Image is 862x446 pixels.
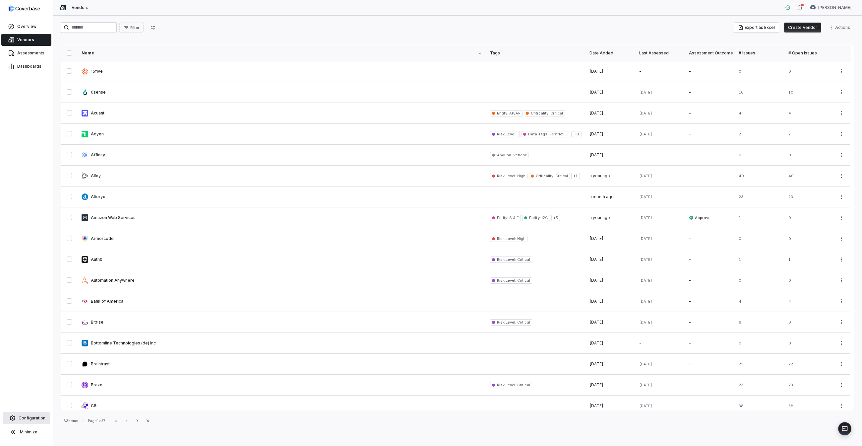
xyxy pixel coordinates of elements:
[589,194,614,199] span: a month ago
[685,124,735,145] td: -
[836,338,847,348] button: More actions
[589,257,603,262] span: [DATE]
[72,5,89,10] span: Vendors
[497,383,516,387] span: Risk Level :
[639,320,652,325] span: [DATE]
[516,320,530,325] span: Critical
[497,153,512,157] span: Abound :
[589,215,610,220] span: a year ago
[549,111,563,115] span: Critical
[571,173,580,179] span: + 1
[17,50,44,56] span: Assessments
[589,236,603,241] span: [DATE]
[836,171,847,181] button: More actions
[836,296,847,306] button: More actions
[639,215,652,220] span: [DATE]
[589,361,603,366] span: [DATE]
[497,215,508,220] span: Entity :
[836,213,847,223] button: More actions
[497,320,516,325] span: Risk Level :
[589,299,603,304] span: [DATE]
[635,61,685,82] td: -
[635,145,685,166] td: -
[589,403,603,408] span: [DATE]
[528,132,548,136] span: Data Tags :
[536,174,554,178] span: Criticality :
[1,47,51,59] a: Assessments
[516,257,530,262] span: Critical
[685,61,735,82] td: -
[512,153,526,157] span: Vendor
[836,129,847,139] button: More actions
[639,404,652,408] span: [DATE]
[639,132,652,136] span: [DATE]
[490,50,582,56] div: Tags
[497,174,516,178] span: Risk Level :
[685,228,735,249] td: -
[806,3,855,13] button: Daniel Aranibar avatar[PERSON_NAME]
[541,215,548,220] span: I2G
[810,5,816,10] img: Daniel Aranibar avatar
[1,60,51,72] a: Dashboards
[639,90,652,95] span: [DATE]
[497,111,508,115] span: Entity :
[685,354,735,375] td: -
[61,418,78,423] div: 163 items
[685,145,735,166] td: -
[82,50,482,56] div: Name
[784,23,821,33] button: Create Vendor
[88,418,105,423] div: Page 1 of 7
[589,111,603,115] span: [DATE]
[685,249,735,270] td: -
[685,312,735,333] td: -
[639,236,652,241] span: [DATE]
[531,111,549,115] span: Criticality :
[497,236,516,241] span: Risk Level :
[639,111,652,115] span: [DATE]
[639,383,652,387] span: [DATE]
[836,359,847,369] button: More actions
[497,132,518,136] span: Risk Level :
[836,401,847,411] button: More actions
[639,50,681,56] div: Last Assessed
[836,255,847,264] button: More actions
[497,257,516,262] span: Risk Level :
[836,380,847,390] button: More actions
[685,270,735,291] td: -
[1,21,51,33] a: Overview
[589,340,603,345] span: [DATE]
[554,174,568,178] span: Critical
[836,234,847,244] button: More actions
[639,362,652,366] span: [DATE]
[836,150,847,160] button: More actions
[17,24,36,29] span: Overview
[508,111,521,115] span: AP/AR
[82,418,84,423] div: •
[788,50,830,56] div: # Open Issues
[685,291,735,312] td: -
[589,90,603,95] span: [DATE]
[734,23,779,33] button: Export as Excel
[589,69,603,74] span: [DATE]
[589,382,603,387] span: [DATE]
[836,66,847,76] button: More actions
[685,166,735,186] td: -
[3,412,50,424] a: Configuration
[589,50,631,56] div: Date Added
[639,194,652,199] span: [DATE]
[836,192,847,202] button: More actions
[548,132,609,136] span: Restricted Business Information
[20,429,37,435] span: Minimize
[836,108,847,118] button: More actions
[739,50,780,56] div: # Issues
[685,333,735,354] td: -
[827,23,854,33] button: More actions
[589,173,610,178] span: a year ago
[17,37,34,42] span: Vendors
[130,25,139,30] span: Filter
[685,396,735,416] td: -
[639,278,652,283] span: [DATE]
[589,131,603,136] span: [DATE]
[836,87,847,97] button: More actions
[685,186,735,207] td: -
